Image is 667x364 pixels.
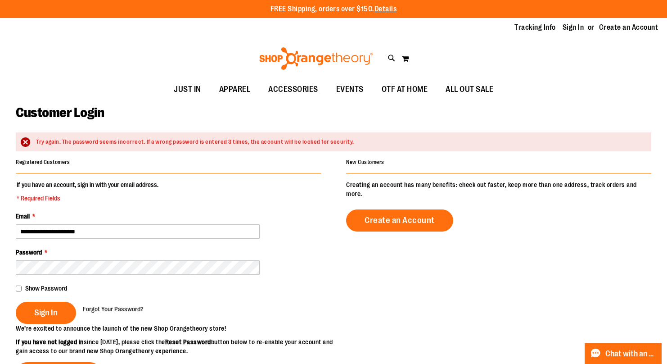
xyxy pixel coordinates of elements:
[16,337,333,355] p: since [DATE], please click the button below to re-enable your account and gain access to our bran...
[16,338,84,346] strong: If you have not logged in
[346,180,651,198] p: Creating an account has many benefits: check out faster, keep more than one address, track orders...
[16,105,104,120] span: Customer Login
[16,249,42,256] span: Password
[219,79,251,100] span: APPAREL
[34,308,58,318] span: Sign In
[514,23,556,32] a: Tracking Info
[585,343,662,364] button: Chat with an Expert
[563,23,584,32] a: Sign In
[599,23,658,32] a: Create an Account
[36,138,642,146] div: Try again. The password seems incorrect. If a wrong password is entered 3 times, the account will...
[446,79,493,100] span: ALL OUT SALE
[16,159,70,165] strong: Registered Customers
[16,324,333,333] p: We’re excited to announce the launch of the new Shop Orangetheory store!
[365,215,435,225] span: Create an Account
[17,194,158,203] span: * Required Fields
[25,285,67,292] span: Show Password
[374,5,397,13] a: Details
[258,47,374,70] img: Shop Orangetheory
[346,209,453,232] a: Create an Account
[83,305,144,314] a: Forgot Your Password?
[382,79,428,100] span: OTF AT HOME
[270,4,397,14] p: FREE Shipping, orders over $150.
[346,159,384,165] strong: New Customers
[16,180,159,203] legend: If you have an account, sign in with your email address.
[605,350,656,358] span: Chat with an Expert
[16,213,30,220] span: Email
[83,305,144,313] span: Forgot Your Password?
[268,79,318,100] span: ACCESSORIES
[174,79,201,100] span: JUST IN
[165,338,211,346] strong: Reset Password
[16,302,76,324] button: Sign In
[336,79,364,100] span: EVENTS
